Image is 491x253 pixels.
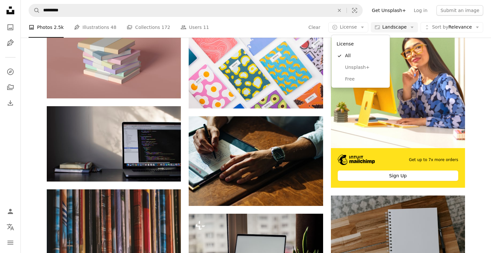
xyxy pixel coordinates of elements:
[345,64,385,71] span: Unsplash+
[334,38,387,50] div: License
[332,35,390,88] div: License
[328,22,368,32] button: License
[345,53,385,59] span: All
[340,24,357,30] span: License
[345,76,385,82] span: Free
